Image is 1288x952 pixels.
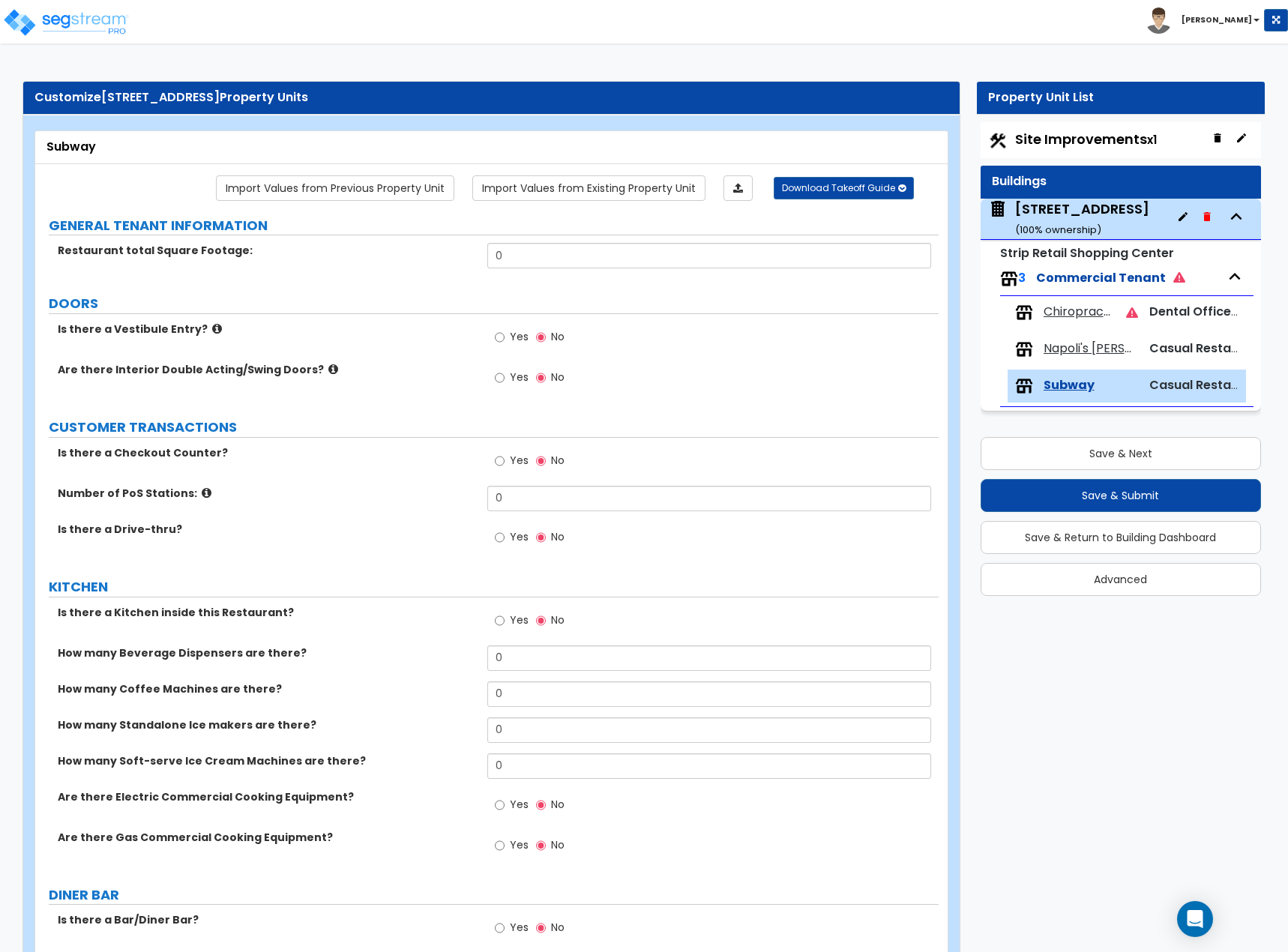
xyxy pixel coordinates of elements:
[536,453,546,469] input: No
[58,830,476,845] label: Are there Gas Commercial Cooking Equipment?
[988,89,1254,106] div: Property Unit List
[495,920,505,936] input: Yes
[510,370,529,385] span: Yes
[981,521,1262,554] button: Save & Return to Building Dashboard
[34,89,948,106] div: Customize Property Units
[551,453,565,468] span: No
[981,479,1262,512] button: Save & Submit
[1018,269,1026,286] span: 3
[551,370,565,385] span: No
[551,920,565,935] span: No
[1015,130,1157,148] span: Site Improvements
[58,445,476,460] label: Is there a Checkout Counter?
[988,131,1008,151] img: Construction.png
[1015,199,1149,238] div: [STREET_ADDRESS]
[536,797,546,813] input: No
[58,912,476,927] label: Is there a Bar/Diner Bar?
[988,199,1008,219] img: building.svg
[1015,377,1033,395] img: tenants.png
[536,329,546,346] input: No
[58,645,476,660] label: How many Beverage Dispensers are there?
[216,175,454,201] a: Import the dynamic attribute values from previous properties.
[551,612,565,627] span: No
[1149,303,1278,320] span: Dental Office Tenant
[495,797,505,813] input: Yes
[202,487,211,498] i: click for more info!
[782,181,895,194] span: Download Takeoff Guide
[723,175,753,201] a: Import the dynamic attributes value through Excel sheet
[992,173,1251,190] div: Buildings
[49,294,939,313] label: DOORS
[1000,270,1018,288] img: tenants.png
[551,837,565,852] span: No
[510,612,529,627] span: Yes
[495,612,505,629] input: Yes
[551,529,565,544] span: No
[510,797,529,812] span: Yes
[101,88,220,106] span: [STREET_ADDRESS]
[1177,901,1213,937] div: Open Intercom Messenger
[1044,340,1138,358] span: Napoli's Rowlett
[2,7,130,37] img: logo_pro_r.png
[981,437,1262,470] button: Save & Next
[536,529,546,546] input: No
[49,577,939,597] label: KITCHEN
[58,522,476,537] label: Is there a Drive-thru?
[1146,7,1172,34] img: avatar.png
[1044,377,1095,394] span: Subway
[49,418,939,437] label: CUSTOMER TRANSACTIONS
[981,563,1262,596] button: Advanced
[551,797,565,812] span: No
[49,216,939,235] label: GENERAL TENANT INFORMATION
[328,364,338,375] i: click for more info!
[58,717,476,732] label: How many Standalone Ice makers are there?
[58,753,476,768] label: How many Soft-serve Ice Cream Machines are there?
[1015,340,1033,358] img: tenants.png
[536,612,546,629] input: No
[58,243,476,258] label: Restaurant total Square Footage:
[58,362,476,377] label: Are there Interior Double Acting/Swing Doors?
[495,370,505,386] input: Yes
[1044,304,1115,321] span: Chiropractor
[495,837,505,854] input: Yes
[495,329,505,346] input: Yes
[988,199,1149,238] span: 3320 Lakeview Parkway
[49,885,939,905] label: DINER BAR
[472,175,705,201] a: Import the dynamic attribute values from existing properties.
[536,920,546,936] input: No
[58,605,476,620] label: Is there a Kitchen inside this Restaurant?
[510,453,529,468] span: Yes
[1015,304,1033,322] img: tenants.png
[495,529,505,546] input: Yes
[774,177,914,199] button: Download Takeoff Guide
[536,837,546,854] input: No
[536,370,546,386] input: No
[1000,244,1174,262] small: Strip Retail Shopping Center
[46,139,936,156] div: Subway
[510,529,529,544] span: Yes
[1147,132,1157,148] small: x1
[1036,269,1185,286] span: Commercial Tenant
[212,323,222,334] i: click for more info!
[58,681,476,696] label: How many Coffee Machines are there?
[58,789,476,804] label: Are there Electric Commercial Cooking Equipment?
[495,453,505,469] input: Yes
[58,486,476,501] label: Number of PoS Stations:
[58,322,476,337] label: Is there a Vestibule Entry?
[510,329,529,344] span: Yes
[1015,223,1101,237] small: ( 100 % ownership)
[510,837,529,852] span: Yes
[510,920,529,935] span: Yes
[1182,14,1252,25] b: [PERSON_NAME]
[551,329,565,344] span: No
